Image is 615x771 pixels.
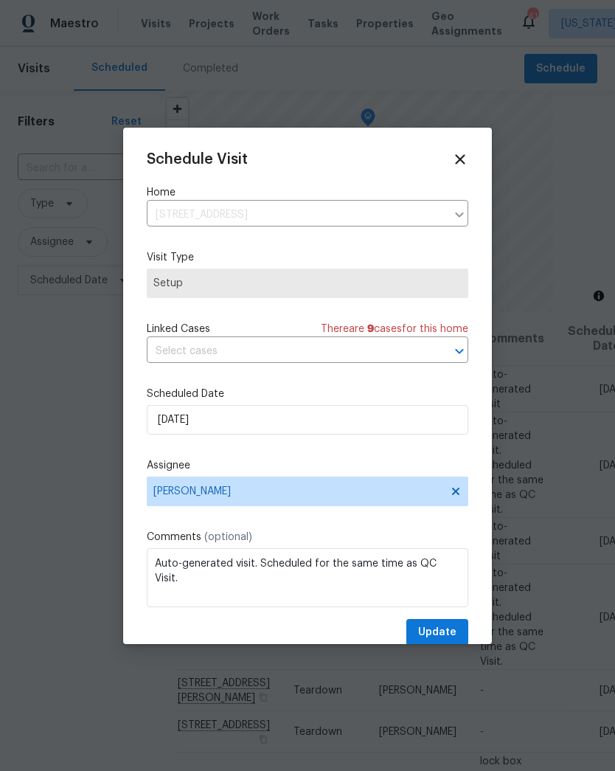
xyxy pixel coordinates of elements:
span: (optional) [204,532,252,542]
button: Update [406,619,468,646]
span: Linked Cases [147,322,210,336]
span: Close [452,151,468,167]
button: Open [449,341,470,362]
input: M/D/YYYY [147,405,468,435]
label: Visit Type [147,250,468,265]
input: Enter in an address [147,204,446,227]
textarea: Auto-generated visit. Scheduled for the same time as QC Visit. [147,548,468,607]
label: Assignee [147,458,468,473]
span: Setup [153,276,462,291]
span: Update [418,623,456,642]
label: Home [147,185,468,200]
input: Select cases [147,340,427,363]
span: 9 [367,324,374,334]
span: Schedule Visit [147,152,248,167]
label: Comments [147,530,468,544]
label: Scheduled Date [147,387,468,401]
span: [PERSON_NAME] [153,485,442,497]
span: There are case s for this home [321,322,468,336]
